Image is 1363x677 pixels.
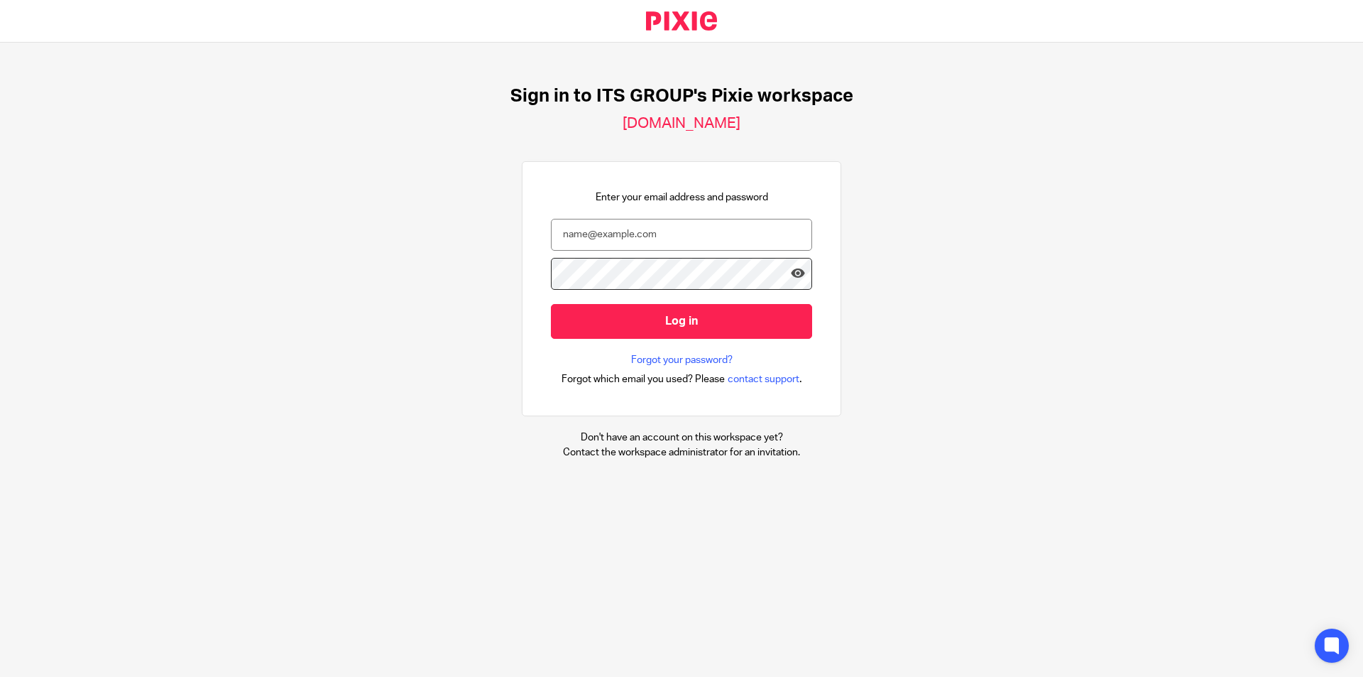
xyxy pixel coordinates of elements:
[562,371,802,387] div: .
[551,304,812,339] input: Log in
[510,85,853,107] h1: Sign in to ITS GROUP's Pixie workspace
[728,372,799,386] span: contact support
[562,372,725,386] span: Forgot which email you used? Please
[563,445,800,460] p: Contact the workspace administrator for an invitation.
[551,219,812,251] input: name@example.com
[623,114,740,133] h2: [DOMAIN_NAME]
[631,353,733,367] a: Forgot your password?
[596,190,768,205] p: Enter your email address and password
[563,430,800,445] p: Don't have an account on this workspace yet?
